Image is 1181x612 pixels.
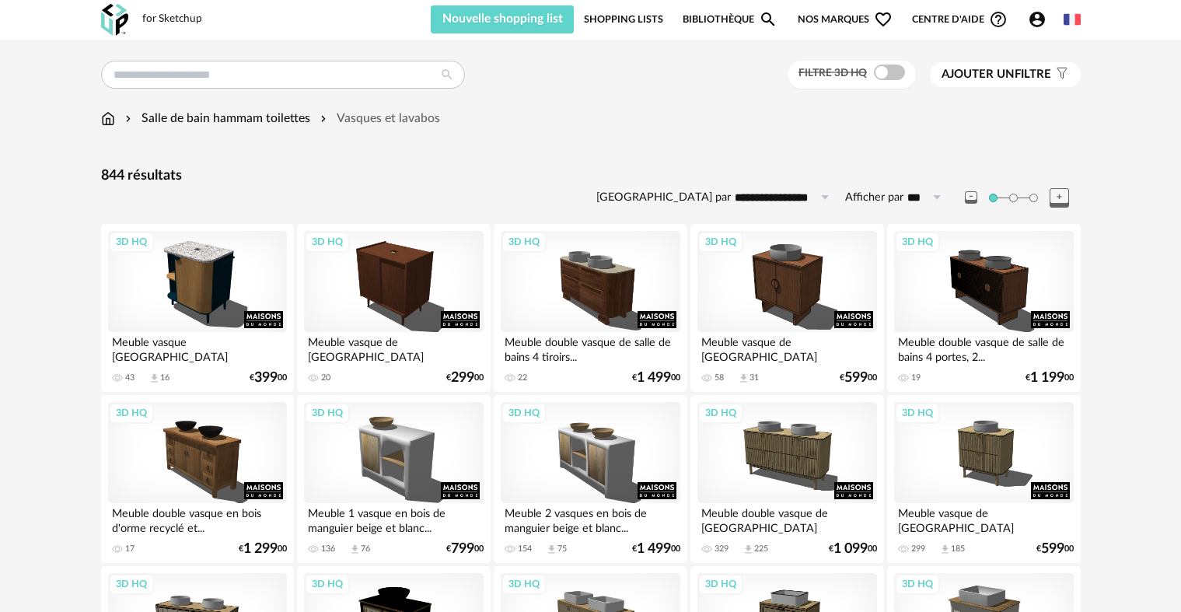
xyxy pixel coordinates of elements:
[942,68,1015,80] span: Ajouter un
[501,232,547,252] div: 3D HQ
[749,372,759,383] div: 31
[297,224,490,392] a: 3D HQ Meuble vasque de [GEOGRAPHIC_DATA][PERSON_NAME] 1 porte coulissante 20 €29900
[754,544,768,554] div: 225
[715,372,724,383] div: 58
[250,372,287,383] div: € 00
[501,403,547,423] div: 3D HQ
[942,67,1051,82] span: filtre
[911,544,925,554] div: 299
[911,372,921,383] div: 19
[939,544,951,555] span: Download icon
[451,372,474,383] span: 299
[698,574,743,594] div: 3D HQ
[912,10,1008,29] span: Centre d'aideHelp Circle Outline icon
[798,68,867,79] span: Filtre 3D HQ
[930,62,1081,87] button: Ajouter unfiltre Filter icon
[894,503,1073,534] div: Meuble vasque de [GEOGRAPHIC_DATA][PERSON_NAME] 2 tiroirs
[101,224,294,392] a: 3D HQ Meuble vasque [GEOGRAPHIC_DATA][PERSON_NAME] vert et plan en terrazzo 43 Download icon 16 €...
[501,503,680,534] div: Meuble 2 vasques en bois de manguier beige et blanc...
[829,544,877,554] div: € 00
[243,544,278,554] span: 1 299
[632,372,680,383] div: € 00
[108,332,287,363] div: Meuble vasque [GEOGRAPHIC_DATA][PERSON_NAME] vert et plan en terrazzo
[1028,10,1046,29] span: Account Circle icon
[759,10,777,29] span: Magnify icon
[698,403,743,423] div: 3D HQ
[101,110,115,128] img: svg+xml;base64,PHN2ZyB3aWR0aD0iMTYiIGhlaWdodD0iMTciIHZpZXdCb3g9IjAgMCAxNiAxNyIgZmlsbD0ibm9uZSIgeG...
[349,544,361,555] span: Download icon
[304,332,483,363] div: Meuble vasque de [GEOGRAPHIC_DATA][PERSON_NAME] 1 porte coulissante
[596,191,731,205] label: [GEOGRAPHIC_DATA] par
[254,372,278,383] span: 399
[446,372,484,383] div: € 00
[101,4,128,36] img: OXP
[160,372,169,383] div: 16
[125,544,135,554] div: 17
[518,372,527,383] div: 22
[1028,10,1053,29] span: Account Circle icon
[683,5,777,33] a: BibliothèqueMagnify icon
[895,232,940,252] div: 3D HQ
[305,574,350,594] div: 3D HQ
[742,544,754,555] span: Download icon
[840,372,877,383] div: € 00
[446,544,484,554] div: € 00
[142,12,202,26] div: for Sketchup
[1041,544,1064,554] span: 599
[101,167,1081,185] div: 844 résultats
[109,232,154,252] div: 3D HQ
[895,574,940,594] div: 3D HQ
[101,395,294,563] a: 3D HQ Meuble double vasque en bois d'orme recyclé et... 17 €1 29900
[305,403,350,423] div: 3D HQ
[637,372,671,383] span: 1 499
[431,5,575,33] button: Nouvelle shopping list
[584,5,663,33] a: Shopping Lists
[148,372,160,384] span: Download icon
[122,110,310,128] div: Salle de bain hammam toilettes
[690,224,883,392] a: 3D HQ Meuble vasque de [GEOGRAPHIC_DATA][PERSON_NAME] portes, 1 étagère... 58 Download icon 31 €5...
[798,5,893,33] span: Nos marques
[697,503,876,534] div: Meuble double vasque de [GEOGRAPHIC_DATA][PERSON_NAME] 4 tiroirs
[894,332,1073,363] div: Meuble double vasque de salle de bains 4 portes, 2...
[845,191,903,205] label: Afficher par
[738,372,749,384] span: Download icon
[844,372,868,383] span: 599
[494,395,687,563] a: 3D HQ Meuble 2 vasques en bois de manguier beige et blanc... 154 Download icon 75 €1 49900
[1036,544,1074,554] div: € 00
[109,574,154,594] div: 3D HQ
[122,110,135,128] img: svg+xml;base64,PHN2ZyB3aWR0aD0iMTYiIGhlaWdodD0iMTYiIHZpZXdCb3g9IjAgMCAxNiAxNiIgZmlsbD0ibm9uZSIgeG...
[833,544,868,554] span: 1 099
[715,544,729,554] div: 329
[887,395,1080,563] a: 3D HQ Meuble vasque de [GEOGRAPHIC_DATA][PERSON_NAME] 2 tiroirs 299 Download icon 185 €59900
[501,332,680,363] div: Meuble double vasque de salle de bains 4 tiroirs...
[501,574,547,594] div: 3D HQ
[109,403,154,423] div: 3D HQ
[321,544,335,554] div: 136
[321,372,330,383] div: 20
[951,544,965,554] div: 185
[1026,372,1074,383] div: € 00
[632,544,680,554] div: € 00
[690,395,883,563] a: 3D HQ Meuble double vasque de [GEOGRAPHIC_DATA][PERSON_NAME] 4 tiroirs 329 Download icon 225 €1 0...
[1030,372,1064,383] span: 1 199
[451,544,474,554] span: 799
[1064,11,1081,28] img: fr
[887,224,1080,392] a: 3D HQ Meuble double vasque de salle de bains 4 portes, 2... 19 €1 19900
[442,12,563,25] span: Nouvelle shopping list
[108,503,287,534] div: Meuble double vasque en bois d'orme recyclé et...
[697,332,876,363] div: Meuble vasque de [GEOGRAPHIC_DATA][PERSON_NAME] portes, 1 étagère...
[874,10,893,29] span: Heart Outline icon
[546,544,557,555] span: Download icon
[557,544,567,554] div: 75
[518,544,532,554] div: 154
[297,395,490,563] a: 3D HQ Meuble 1 vasque en bois de manguier beige et blanc... 136 Download icon 76 €79900
[125,372,135,383] div: 43
[305,232,350,252] div: 3D HQ
[361,544,370,554] div: 76
[698,232,743,252] div: 3D HQ
[1051,67,1069,82] span: Filter icon
[989,10,1008,29] span: Help Circle Outline icon
[239,544,287,554] div: € 00
[637,544,671,554] span: 1 499
[895,403,940,423] div: 3D HQ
